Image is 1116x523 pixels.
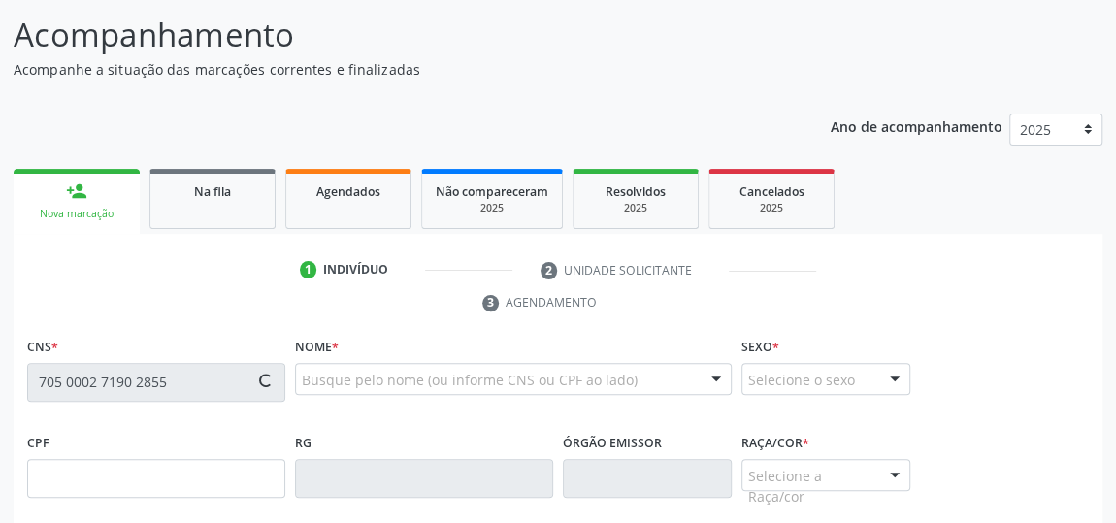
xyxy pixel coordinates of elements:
label: CNS [27,333,58,363]
div: Indivíduo [323,261,388,278]
label: Sexo [741,333,779,363]
span: Agendados [316,183,380,200]
label: Raça/cor [741,429,809,459]
label: RG [295,429,312,459]
span: Selecione a Raça/cor [748,466,870,507]
span: Selecione o sexo [748,370,855,390]
p: Ano de acompanhamento [831,114,1002,138]
div: 2025 [587,201,684,215]
span: Na fila [194,183,231,200]
p: Acompanhamento [14,11,775,59]
span: Não compareceram [436,183,548,200]
span: Resolvidos [606,183,666,200]
label: Órgão emissor [563,429,662,459]
p: Acompanhe a situação das marcações correntes e finalizadas [14,59,775,80]
div: 2025 [436,201,548,215]
span: Busque pelo nome (ou informe CNS ou CPF ao lado) [302,370,638,390]
div: 2025 [723,201,820,215]
div: 1 [300,261,317,278]
div: Nova marcação [27,207,126,221]
div: person_add [66,180,87,202]
label: Nome [295,333,339,363]
label: CPF [27,429,49,459]
span: Cancelados [739,183,804,200]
